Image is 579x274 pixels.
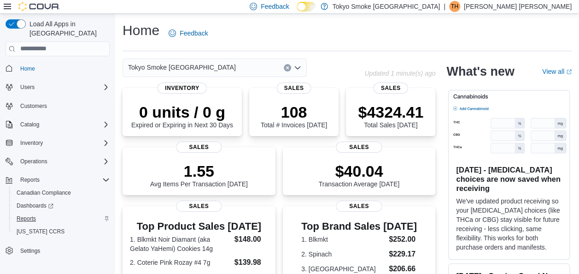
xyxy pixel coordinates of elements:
[301,221,417,232] h3: Top Brand Sales [DATE]
[261,103,327,129] div: Total # Invoices [DATE]
[261,2,289,11] span: Feedback
[17,202,53,209] span: Dashboards
[13,187,75,198] a: Canadian Compliance
[17,82,38,93] button: Users
[17,119,43,130] button: Catalog
[336,142,382,153] span: Sales
[2,62,113,75] button: Home
[17,101,51,112] a: Customers
[17,189,71,197] span: Canadian Compliance
[128,62,236,73] span: Tokyo Smoke [GEOGRAPHIC_DATA]
[464,1,572,12] p: [PERSON_NAME] [PERSON_NAME]
[130,235,231,253] dt: 1. Blkmkt Noir Diamant (aka Gelato YaHemi) Cookies 14g
[2,118,113,131] button: Catalog
[150,162,248,180] p: 1.55
[17,156,110,167] span: Operations
[389,234,417,245] dd: $252.00
[358,103,423,121] p: $4324.41
[2,81,113,94] button: Users
[150,162,248,188] div: Avg Items Per Transaction [DATE]
[234,234,268,245] dd: $148.00
[234,257,268,268] dd: $139.98
[130,258,231,267] dt: 2. Coterie Pink Rozay #4 7g
[26,19,110,38] span: Load All Apps in [GEOGRAPHIC_DATA]
[130,221,268,232] h3: Top Product Sales [DATE]
[123,21,159,40] h1: Home
[284,64,291,71] button: Clear input
[17,156,51,167] button: Operations
[17,137,47,149] button: Inventory
[444,1,445,12] p: |
[131,103,233,129] div: Expired or Expiring in Next 30 Days
[2,99,113,113] button: Customers
[277,83,311,94] span: Sales
[2,137,113,149] button: Inventory
[9,199,113,212] a: Dashboards
[20,83,35,91] span: Users
[261,103,327,121] p: 108
[165,24,211,42] a: Feedback
[451,1,458,12] span: TH
[336,201,382,212] span: Sales
[542,68,572,75] a: View allExternal link
[13,226,110,237] span: Washington CCRS
[13,187,110,198] span: Canadian Compliance
[9,186,113,199] button: Canadian Compliance
[294,64,301,71] button: Open list of options
[20,65,35,72] span: Home
[17,82,110,93] span: Users
[20,247,40,255] span: Settings
[319,162,400,180] p: $40.04
[17,245,44,256] a: Settings
[446,64,514,79] h2: What's new
[20,158,47,165] span: Operations
[13,213,40,224] a: Reports
[319,162,400,188] div: Transaction Average [DATE]
[301,235,385,244] dt: 1. Blkmkt
[17,137,110,149] span: Inventory
[301,250,385,259] dt: 2. Spinach
[20,139,43,147] span: Inventory
[13,200,110,211] span: Dashboards
[456,197,562,252] p: We've updated product receiving so your [MEDICAL_DATA] choices (like THCa or CBG) stay visible fo...
[18,2,60,11] img: Cova
[566,69,572,75] svg: External link
[374,83,408,94] span: Sales
[20,102,47,110] span: Customers
[158,83,207,94] span: Inventory
[180,29,208,38] span: Feedback
[176,142,222,153] span: Sales
[2,173,113,186] button: Reports
[20,176,40,184] span: Reports
[389,249,417,260] dd: $229.17
[20,121,39,128] span: Catalog
[17,215,36,222] span: Reports
[358,103,423,129] div: Total Sales [DATE]
[2,155,113,168] button: Operations
[17,63,39,74] a: Home
[13,226,68,237] a: [US_STATE] CCRS
[17,100,110,112] span: Customers
[301,264,385,274] dt: 3. [GEOGRAPHIC_DATA]
[17,244,110,256] span: Settings
[449,1,460,12] div: Tariq Hassan Syed
[456,165,562,193] h3: [DATE] - [MEDICAL_DATA] choices are now saved when receiving
[9,212,113,225] button: Reports
[17,119,110,130] span: Catalog
[9,225,113,238] button: [US_STATE] CCRS
[13,213,110,224] span: Reports
[297,2,316,12] input: Dark Mode
[131,103,233,121] p: 0 units / 0 g
[17,63,110,74] span: Home
[2,244,113,257] button: Settings
[176,201,222,212] span: Sales
[364,70,435,77] p: Updated 1 minute(s) ago
[13,200,57,211] a: Dashboards
[17,174,110,185] span: Reports
[333,1,440,12] p: Tokyo Smoke [GEOGRAPHIC_DATA]
[17,228,64,235] span: [US_STATE] CCRS
[17,174,43,185] button: Reports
